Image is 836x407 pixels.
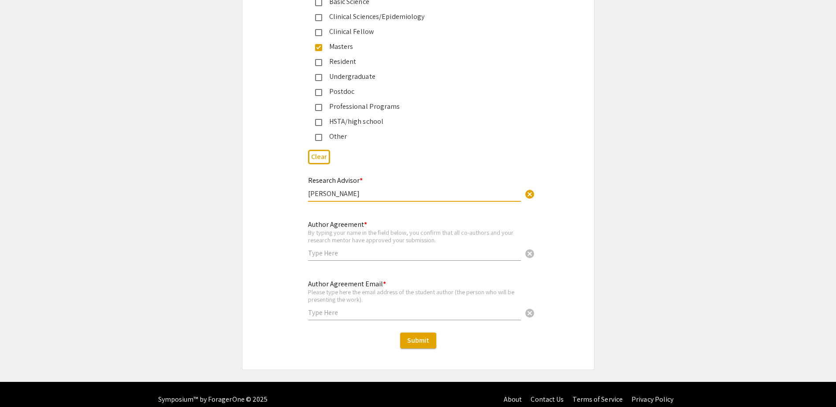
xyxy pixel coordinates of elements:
div: Professional Programs [322,101,507,112]
span: Submit [407,336,429,345]
iframe: Chat [7,367,37,400]
div: Clinical Sciences/Epidemiology [322,11,507,22]
a: Contact Us [531,395,564,404]
div: By typing your name in the field below, you confirm that all co-authors and your research mentor ... [308,229,521,244]
div: Resident [322,56,507,67]
div: Please type here the email address of the student author (the person who will be presenting the w... [308,288,521,303]
a: Privacy Policy [632,395,673,404]
a: Terms of Service [572,395,623,404]
input: Type Here [308,308,521,317]
mat-label: Research Advisor [308,176,363,185]
button: Clear [521,185,539,202]
input: Type Here [308,189,521,198]
div: Clinical Fellow [322,26,507,37]
button: Clear [521,303,539,321]
span: cancel [524,308,535,318]
input: Type Here [308,248,521,258]
mat-label: Author Agreement [308,220,367,229]
div: Undergraduate [322,71,507,82]
div: HSTA/high school [322,116,507,127]
span: cancel [524,189,535,200]
div: Masters [322,41,507,52]
mat-label: Author Agreement Email [308,279,386,289]
div: Postdoc [322,86,507,97]
button: Clear [521,244,539,262]
button: Clear [308,150,330,164]
div: Other [322,131,507,142]
button: Submit [400,333,436,348]
a: About [504,395,522,404]
span: cancel [524,248,535,259]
